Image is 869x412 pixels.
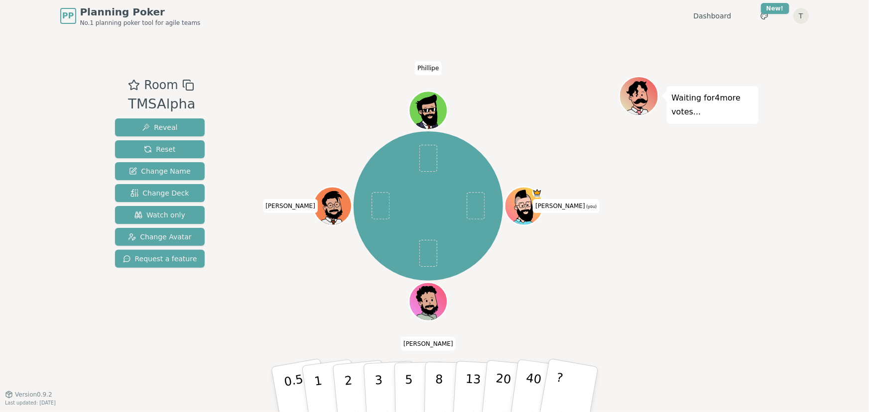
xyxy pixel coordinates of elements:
[533,199,599,213] span: Click to change your name
[128,94,195,114] div: TMSAlpha
[672,91,753,119] p: Waiting for 4 more votes...
[80,19,201,27] span: No.1 planning poker tool for agile teams
[129,166,190,176] span: Change Name
[755,7,773,25] button: New!
[80,5,201,19] span: Planning Poker
[506,188,542,224] button: Click to change your avatar
[144,76,178,94] span: Room
[5,391,52,399] button: Version0.9.2
[694,11,732,21] a: Dashboard
[585,205,597,209] span: (you)
[15,391,52,399] span: Version 0.9.2
[142,122,177,132] span: Reveal
[5,400,56,406] span: Last updated: [DATE]
[761,3,789,14] div: New!
[115,162,205,180] button: Change Name
[115,184,205,202] button: Change Deck
[130,188,189,198] span: Change Deck
[115,228,205,246] button: Change Avatar
[263,199,318,213] span: Click to change your name
[128,232,192,242] span: Change Avatar
[128,76,140,94] button: Add as favourite
[134,210,185,220] span: Watch only
[415,61,441,75] span: Click to change your name
[60,5,201,27] a: PPPlanning PokerNo.1 planning poker tool for agile teams
[532,188,542,198] span: Toce is the host
[115,118,205,136] button: Reveal
[401,337,456,351] span: Click to change your name
[115,140,205,158] button: Reset
[62,10,74,22] span: PP
[115,206,205,224] button: Watch only
[123,254,197,264] span: Request a feature
[144,144,175,154] span: Reset
[115,250,205,268] button: Request a feature
[793,8,809,24] button: T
